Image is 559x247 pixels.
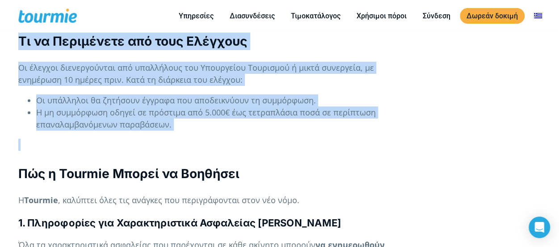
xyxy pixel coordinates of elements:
span: Οι έλεγχοι διενεργούνται από υπαλλήλους του Υπουργείου Τουρισμού ή μικτά συνεργεία, με ενημέρωση ... [18,62,374,85]
b: 1. Πληροφορίες για Χαρακτηριστικά Ασφαλείας [PERSON_NAME] [18,217,341,229]
span: Οι υπάλληλοι θα ζητήσουν έγγραφα που αποδεικνύουν τη συμμόρφωση. [36,95,316,106]
b: Πώς η Tourmie Μπορεί να Βοηθήσει [18,166,240,181]
div: Open Intercom Messenger [529,217,550,238]
a: Χρήσιμοι πόροι [350,10,413,21]
a: Δωρεάν δοκιμή [460,8,525,24]
a: Υπηρεσίες [172,10,220,21]
a: Σύνδεση [416,10,457,21]
a: Διασυνδέσεις [223,10,282,21]
a: Τιμοκατάλογος [284,10,347,21]
b: Tourmie [24,195,58,205]
span: H [18,195,24,205]
b: Τι να Περιμένετε από τους Ελέγχους [18,34,247,49]
span: Η μη συμμόρφωση οδηγεί σε πρόστιμα από 5.000€ έως τετραπλάσια ποσά σε περίπτωση επαναλαμβανόμενων... [36,107,376,130]
span: , καλύπτει όλες τις ανάγκες που περιγράφονται στον νέο νόμο. [58,195,299,205]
